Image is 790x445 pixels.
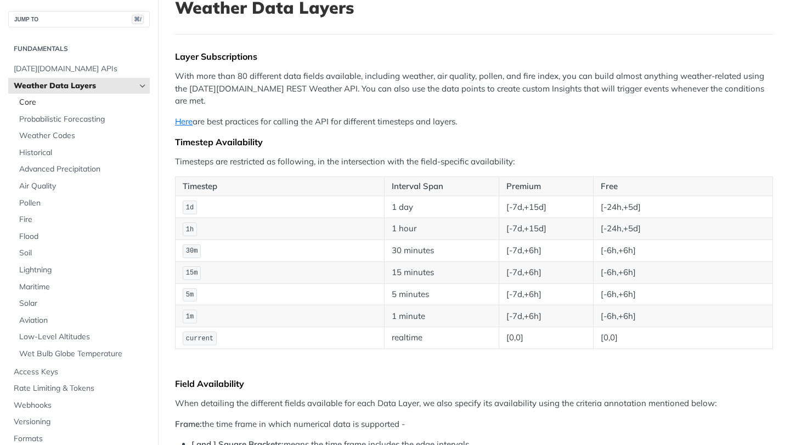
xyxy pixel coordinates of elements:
p: When detailing the different fields available for each Data Layer, we also specify its availabili... [175,397,773,410]
span: Versioning [14,417,147,427]
span: 1d [186,204,194,212]
td: [-24h,+5d] [594,196,773,218]
span: Access Keys [14,367,147,378]
a: Lightning [14,262,150,278]
a: Rate Limiting & Tokens [8,380,150,397]
p: the time frame in which numerical data is supported - [175,418,773,431]
a: Advanced Precipitation [14,161,150,178]
span: Weather Codes [19,130,147,141]
td: [-6h,+6h] [594,240,773,262]
span: Wet Bulb Globe Temperature [19,349,147,360]
th: Free [594,176,773,196]
p: With more than 80 different data fields available, including weather, air quality, pollen, and fi... [175,70,773,107]
a: Solar [14,295,150,312]
a: Here [175,116,193,127]
a: Versioning [8,414,150,430]
a: Maritime [14,279,150,295]
td: [0,0] [499,327,593,349]
span: Soil [19,248,147,259]
h2: Fundamentals [8,44,150,54]
td: 15 minutes [385,261,499,283]
a: Soil [14,245,150,261]
span: Weather Data Layers [14,81,136,92]
td: [-7d,+6h] [499,240,593,262]
span: [DATE][DOMAIN_NAME] APIs [14,64,147,75]
span: ⌘/ [132,15,144,24]
strong: Frame: [175,419,202,429]
a: Historical [14,145,150,161]
span: Probabilistic Forecasting [19,114,147,125]
a: Webhooks [8,397,150,414]
th: Interval Span [385,176,499,196]
span: Pollen [19,198,147,209]
span: 1m [186,313,194,321]
a: Probabilistic Forecasting [14,111,150,128]
span: Low-Level Altitudes [19,332,147,343]
span: Fire [19,214,147,225]
th: Timestep [176,176,385,196]
span: Aviation [19,315,147,326]
a: Low-Level Altitudes [14,329,150,345]
td: [-6h,+6h] [594,305,773,327]
a: Air Quality [14,178,150,195]
span: Maritime [19,282,147,293]
button: JUMP TO⌘/ [8,11,150,27]
span: 1h [186,226,194,233]
p: are best practices for calling the API for different timesteps and layers. [175,116,773,128]
span: Rate Limiting & Tokens [14,383,147,394]
a: Fire [14,212,150,228]
span: Webhooks [14,400,147,411]
td: 5 minutes [385,283,499,305]
span: Advanced Precipitation [19,164,147,175]
td: 30 minutes [385,240,499,262]
span: Air Quality [19,181,147,192]
a: Access Keys [8,364,150,380]
a: [DATE][DOMAIN_NAME] APIs [8,61,150,77]
th: Premium [499,176,593,196]
td: 1 hour [385,218,499,240]
td: [-6h,+6h] [594,283,773,305]
td: [-6h,+6h] [594,261,773,283]
span: 30m [186,247,198,255]
a: Aviation [14,312,150,329]
td: realtime [385,327,499,349]
a: Weather Data LayersHide subpages for Weather Data Layers [8,78,150,94]
td: [-7d,+6h] [499,261,593,283]
a: Weather Codes [14,128,150,144]
a: Pollen [14,195,150,212]
td: 1 minute [385,305,499,327]
div: Timestep Availability [175,136,773,147]
span: Core [19,97,147,108]
td: [-24h,+5d] [594,218,773,240]
a: Flood [14,229,150,245]
span: 5m [186,291,194,299]
span: Lightning [19,265,147,276]
span: Formats [14,433,147,444]
span: current [186,335,213,343]
span: Solar [19,298,147,309]
td: [0,0] [594,327,773,349]
span: Flood [19,231,147,242]
span: Historical [19,147,147,158]
td: [-7d,+15d] [499,196,593,218]
div: Layer Subscriptions [175,51,773,62]
td: [-7d,+6h] [499,283,593,305]
span: 15m [186,269,198,277]
td: [-7d,+15d] [499,218,593,240]
button: Hide subpages for Weather Data Layers [138,82,147,90]
div: Field Availability [175,378,773,389]
a: Core [14,94,150,111]
td: 1 day [385,196,499,218]
a: Wet Bulb Globe Temperature [14,346,150,362]
td: [-7d,+6h] [499,305,593,327]
p: Timesteps are restricted as following, in the intersection with the field-specific availability: [175,156,773,168]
